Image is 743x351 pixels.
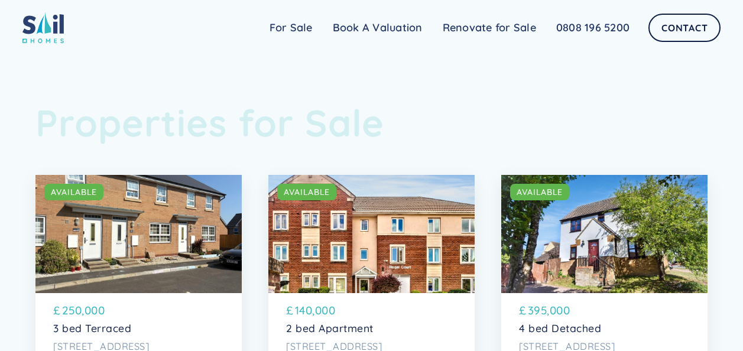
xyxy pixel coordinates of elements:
p: 250,000 [62,302,105,318]
div: AVAILABLE [51,186,97,198]
div: AVAILABLE [284,186,330,198]
p: £ [519,302,527,318]
a: 0808 196 5200 [546,16,640,40]
p: 2 bed Apartment [286,322,457,334]
a: For Sale [259,16,323,40]
p: 395,000 [528,302,570,318]
a: Contact [648,14,721,42]
a: Renovate for Sale [433,16,546,40]
p: 140,000 [295,302,336,318]
h1: Properties for Sale [35,100,708,145]
div: AVAILABLE [517,186,563,198]
p: 4 bed Detached [519,322,690,334]
p: £ [286,302,294,318]
p: £ [53,302,61,318]
a: Book A Valuation [323,16,433,40]
img: sail home logo colored [22,12,64,43]
p: 3 bed Terraced [53,322,224,334]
